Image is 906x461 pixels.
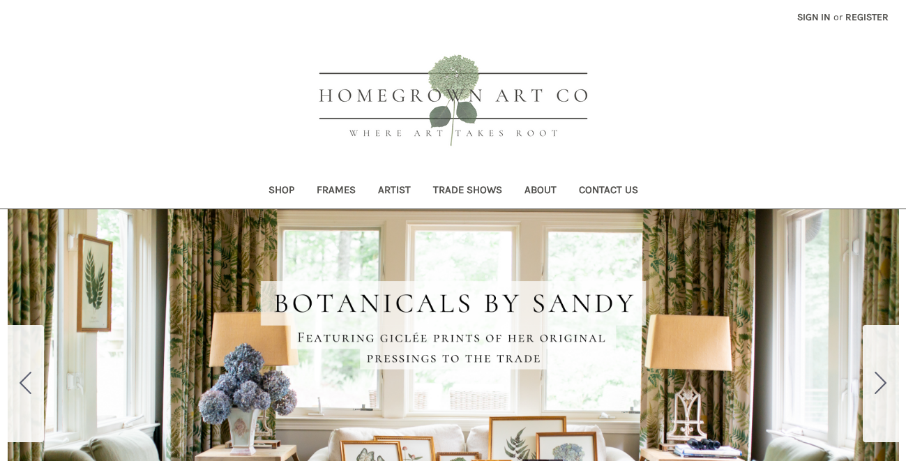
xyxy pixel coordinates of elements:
[832,10,844,24] span: or
[296,39,610,165] img: HOMEGROWN ART CO
[863,325,899,442] button: Go to slide 2
[305,174,367,209] a: Frames
[8,325,44,442] button: Go to slide 5
[513,174,568,209] a: About
[422,174,513,209] a: Trade Shows
[568,174,649,209] a: Contact Us
[257,174,305,209] a: Shop
[367,174,422,209] a: Artist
